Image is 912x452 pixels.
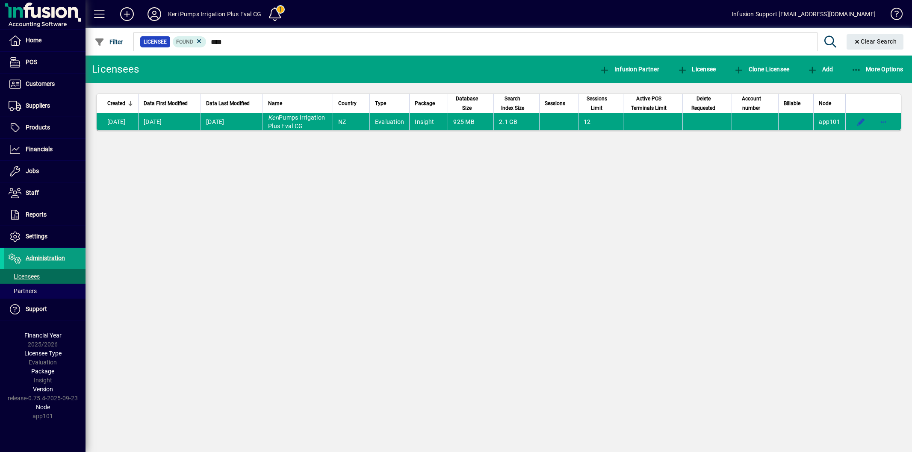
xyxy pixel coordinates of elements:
div: Sessions [545,99,573,108]
div: Node [819,99,840,108]
a: Support [4,299,86,320]
a: Partners [4,284,86,298]
span: Delete Requested [688,94,719,113]
td: 12 [578,113,623,130]
span: Financials [26,146,53,153]
div: Billable [784,99,808,108]
td: Insight [409,113,448,130]
span: Infusion Partner [599,66,659,73]
span: Licensees [9,273,40,280]
span: Staff [26,189,39,196]
div: Package [415,99,443,108]
span: Suppliers [26,102,50,109]
div: Created [107,99,133,108]
a: Jobs [4,161,86,182]
span: Created [107,99,125,108]
span: Licensee [677,66,716,73]
div: Sessions Limit [584,94,618,113]
span: Customers [26,80,55,87]
div: Licensees [92,62,139,76]
span: Partners [9,288,37,294]
span: Account number [737,94,765,113]
span: Clone Licensee [734,66,789,73]
span: Home [26,37,41,44]
a: Suppliers [4,95,86,117]
td: [DATE] [97,113,138,130]
span: Add [807,66,833,73]
a: Financials [4,139,86,160]
div: Keri Pumps Irrigation Plus Eval CG [168,7,261,21]
button: Infusion Partner [597,62,661,77]
a: POS [4,52,86,73]
button: Clone Licensee [732,62,791,77]
a: Home [4,30,86,51]
span: Sessions [545,99,565,108]
div: Name [268,99,328,108]
button: Filter [92,34,125,50]
a: Staff [4,182,86,204]
a: Settings [4,226,86,247]
div: Search Index Size [499,94,534,113]
span: Filter [94,38,123,45]
span: Pumps Irrigation Plus Eval CG [268,114,325,129]
button: Clear [847,34,904,50]
span: Node [819,99,831,108]
span: Clear Search [853,38,897,45]
div: Account number [737,94,773,113]
div: Type [375,99,404,108]
span: Found [176,39,193,45]
span: POS [26,59,37,65]
button: Profile [141,6,168,22]
a: Reports [4,204,86,226]
button: Add [805,62,835,77]
mat-chip: Found Status: Found [173,36,207,47]
span: More Options [851,66,903,73]
span: Active POS Terminals Limit [629,94,670,113]
span: Database Size [453,94,481,113]
span: Version [33,386,53,393]
td: Evaluation [369,113,410,130]
td: [DATE] [138,113,201,130]
div: Active POS Terminals Limit [629,94,677,113]
button: More options [877,115,890,129]
span: Licensee Type [24,350,62,357]
span: Settings [26,233,47,240]
em: Keri [268,114,279,121]
span: Name [268,99,282,108]
div: Database Size [453,94,488,113]
a: Products [4,117,86,138]
a: Knowledge Base [884,2,901,29]
span: Type [375,99,386,108]
a: Licensees [4,269,86,284]
a: Customers [4,73,86,95]
div: Infusion Support [EMAIL_ADDRESS][DOMAIN_NAME] [732,7,876,21]
span: Licensee [144,38,167,46]
span: Node [36,404,50,411]
div: Country [338,99,364,108]
span: Administration [26,255,65,261]
span: Package [415,99,435,108]
span: Products [26,124,50,131]
button: Licensee [675,62,718,77]
span: Billable [784,99,800,108]
span: Package [31,368,54,375]
span: Jobs [26,167,39,174]
td: 925 MB [448,113,493,130]
div: Data Last Modified [206,99,257,108]
span: Country [338,99,357,108]
span: Search Index Size [499,94,526,113]
span: Sessions Limit [584,94,610,113]
div: Delete Requested [688,94,727,113]
span: Data First Modified [144,99,188,108]
span: app101.prod.infusionbusinesssoftware.com [819,118,840,125]
button: Add [113,6,141,22]
td: 2.1 GB [493,113,539,130]
span: Reports [26,211,47,218]
span: Support [26,305,47,312]
span: Data Last Modified [206,99,250,108]
button: More Options [849,62,906,77]
td: NZ [333,113,369,130]
span: Financial Year [24,332,62,339]
div: Data First Modified [144,99,195,108]
td: [DATE] [201,113,263,130]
